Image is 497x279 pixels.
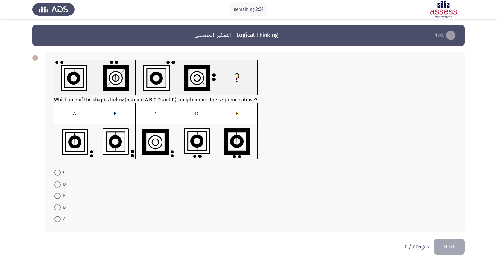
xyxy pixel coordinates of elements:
img: UkFYYl8wNDdfQi5wbmcxNjkxMzAwNjQwMjc4.png [54,103,258,160]
img: Assessment logo of Assessment En (Focus & 16PD) [422,1,465,18]
span: B [61,204,66,211]
button: load next page [434,239,465,255]
p: 6 / 7 Pages [405,244,429,250]
span: A [61,215,66,223]
span: E [61,192,65,200]
img: Assess Talent Management logo [32,1,75,18]
div: Which one of the shapes below (marked A B C D and E) complements the sequence above? [54,60,455,161]
span: 2:31 [255,6,264,12]
img: UkFYYl8wNDdfQS5wbmcxNjkxMzAwNjMwMzQy.png [54,60,258,95]
span: D [61,181,66,188]
span: C [61,169,66,176]
button: load next page [432,30,457,40]
h3: التفكير المنطقي - Logical Thinking [194,31,278,39]
p: Remaining: [234,6,264,13]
